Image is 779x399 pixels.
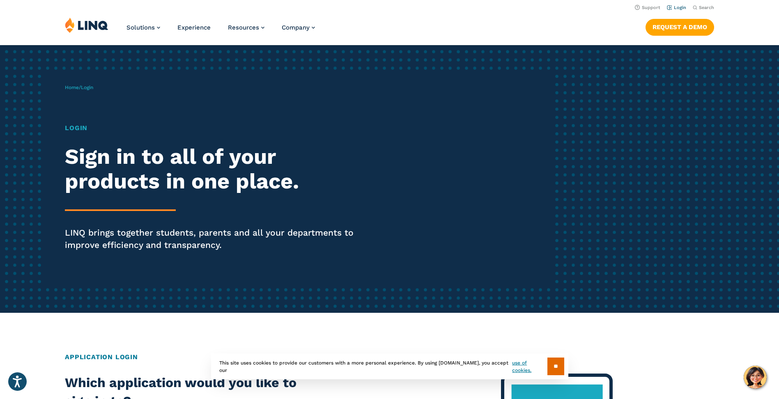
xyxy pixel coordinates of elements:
[126,24,160,31] a: Solutions
[126,24,155,31] span: Solutions
[126,17,315,44] nav: Primary Navigation
[65,144,365,194] h2: Sign in to all of your products in one place.
[282,24,310,31] span: Company
[65,123,365,133] h1: Login
[228,24,259,31] span: Resources
[81,85,93,90] span: Login
[646,19,714,35] a: Request a Demo
[699,5,714,10] span: Search
[177,24,211,31] a: Experience
[282,24,315,31] a: Company
[228,24,264,31] a: Resources
[211,353,568,379] div: This site uses cookies to provide our customers with a more personal experience. By using [DOMAIN...
[635,5,660,10] a: Support
[693,5,714,11] button: Open Search Bar
[744,366,767,389] button: Hello, have a question? Let’s chat.
[65,85,93,90] span: /
[65,17,108,33] img: LINQ | K‑12 Software
[65,227,365,251] p: LINQ brings together students, parents and all your departments to improve efficiency and transpa...
[512,359,547,374] a: use of cookies.
[65,85,79,90] a: Home
[667,5,686,10] a: Login
[646,17,714,35] nav: Button Navigation
[65,352,714,362] h2: Application Login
